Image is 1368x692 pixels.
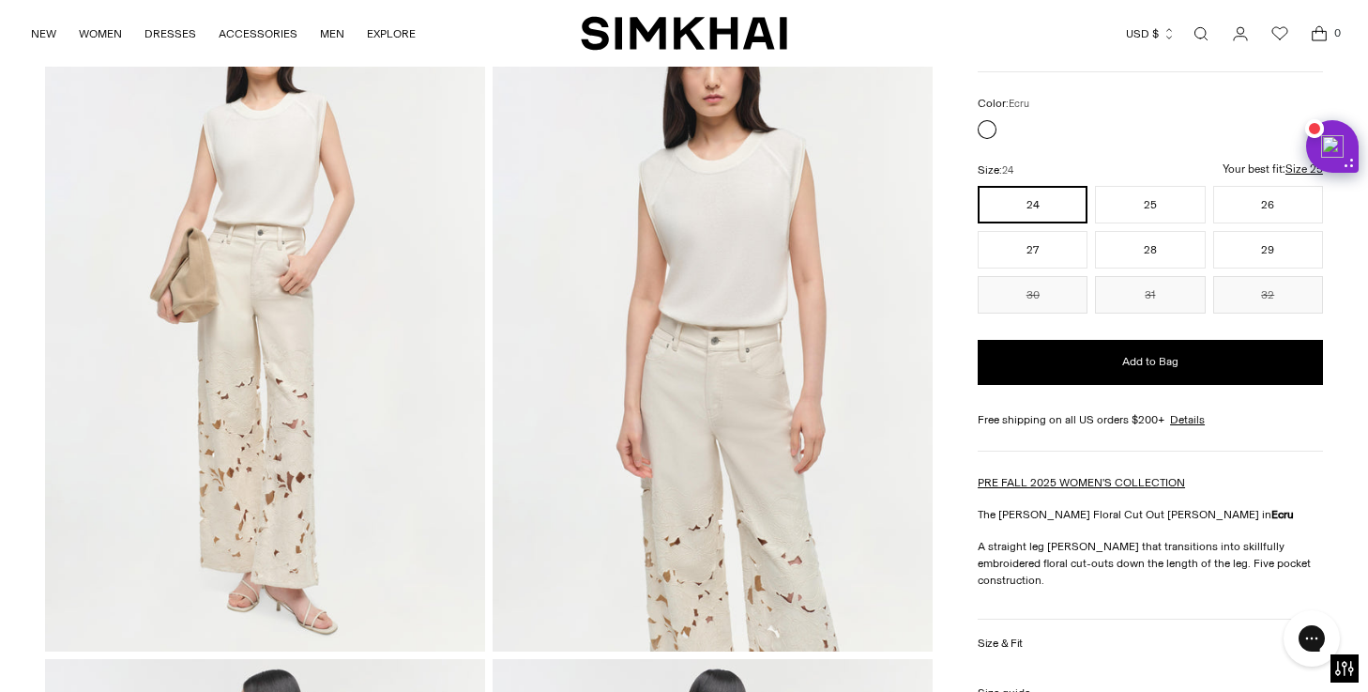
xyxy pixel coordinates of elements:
a: SIMKHAI [581,15,787,52]
iframe: Gorgias live chat messenger [1274,604,1349,673]
label: Color: [978,95,1029,113]
a: NEW [31,13,56,54]
h3: Size & Fit [978,638,1023,650]
span: Ecru [1009,98,1029,110]
button: Size & Fit [978,620,1323,668]
div: Free shipping on all US orders $200+ [978,411,1323,428]
a: ACCESSORIES [219,13,297,54]
a: WOMEN [79,13,122,54]
a: MEN [320,13,344,54]
span: 24 [1002,164,1013,177]
label: Size: [978,161,1013,179]
a: EXPLORE [367,13,416,54]
button: 30 [978,276,1087,314]
strong: Ecru [1271,508,1294,521]
button: 24 [978,186,1087,223]
a: DRESSES [144,13,196,54]
p: The [PERSON_NAME] Floral Cut Out [PERSON_NAME] in [978,506,1323,523]
a: PRE FALL 2025 WOMEN'S COLLECTION [978,476,1185,489]
button: 27 [978,231,1087,269]
p: A straight leg [PERSON_NAME] that transitions into skillfully embroidered floral cut-outs down th... [978,538,1323,589]
button: Add to Bag [978,340,1323,385]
